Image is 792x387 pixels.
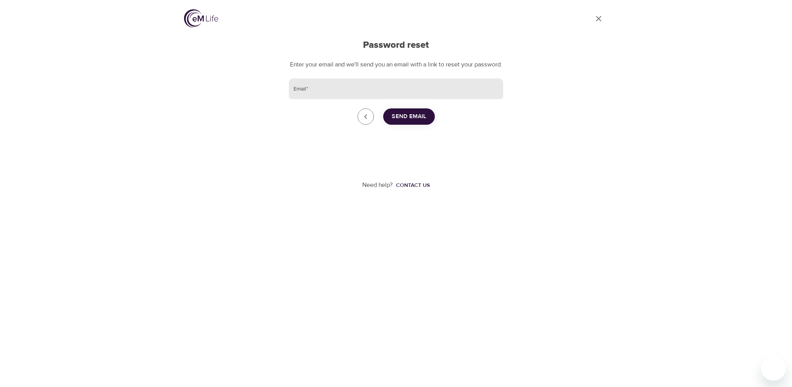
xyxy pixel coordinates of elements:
[589,9,608,28] a: close
[184,9,218,28] img: logo
[358,108,374,125] a: close
[392,112,426,122] span: Send Email
[383,108,435,125] button: Send Email
[289,60,503,69] p: Enter your email and we'll send you an email with a link to reset your password.
[362,181,393,190] p: Need help?
[396,181,430,189] div: Contact us
[761,356,786,381] iframe: Button to launch messaging window
[289,40,503,51] h2: Password reset
[393,181,430,189] a: Contact us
